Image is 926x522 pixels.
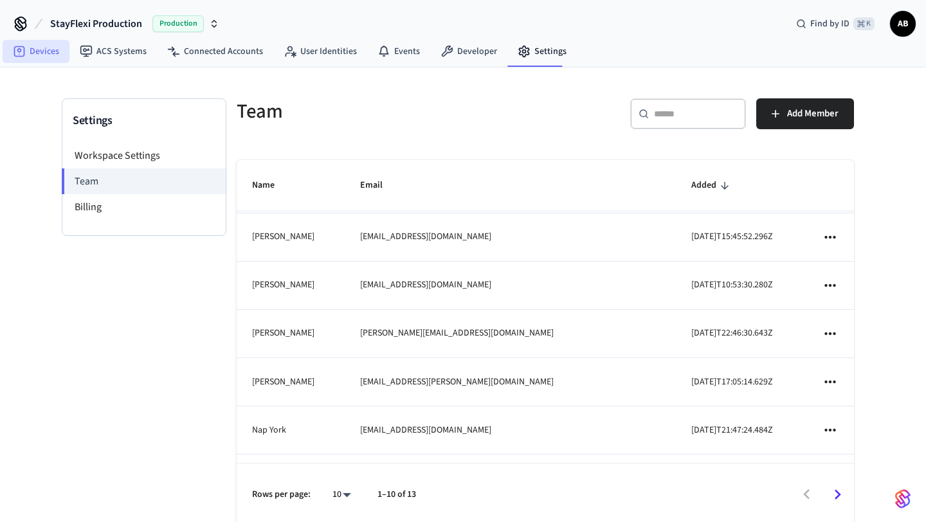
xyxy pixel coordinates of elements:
a: ACS Systems [69,40,157,63]
span: Find by ID [810,17,849,30]
td: [DATE]T15:45:52.296Z [676,213,806,262]
a: Connected Accounts [157,40,273,63]
span: Added [691,175,733,195]
td: [PERSON_NAME] [237,310,345,358]
li: Workspace Settings [62,143,226,168]
a: Settings [507,40,577,63]
td: [EMAIL_ADDRESS][PERSON_NAME][DOMAIN_NAME] [345,358,676,406]
td: [PERSON_NAME] [237,213,345,262]
span: AB [891,12,914,35]
h5: Team [237,98,538,125]
a: User Identities [273,40,367,63]
a: Developer [430,40,507,63]
td: [DATE]T15:58:38.263Z [676,455,806,503]
span: Name [252,175,291,195]
li: Team [62,168,226,194]
h3: Settings [73,112,215,130]
td: [PERSON_NAME] [237,455,345,503]
span: Production [152,15,204,32]
span: StayFlexi Production [50,16,142,32]
td: [DATE]T17:05:14.629Z [676,358,806,406]
a: Events [367,40,430,63]
div: Find by ID⌘ K [786,12,885,35]
td: [DATE]T21:47:24.484Z [676,406,806,455]
td: [EMAIL_ADDRESS][DOMAIN_NAME] [345,262,676,310]
td: [DATE]T22:46:30.643Z [676,310,806,358]
span: ⌘ K [853,17,875,30]
button: AB [890,11,916,37]
button: Add Member [756,98,854,129]
button: Go to next page [822,480,853,510]
td: [EMAIL_ADDRESS][DOMAIN_NAME] [345,406,676,455]
img: SeamLogoGradient.69752ec5.svg [895,489,911,509]
span: Add Member [787,105,839,122]
td: [PERSON_NAME][EMAIL_ADDRESS][DOMAIN_NAME] [345,310,676,358]
a: Devices [3,40,69,63]
p: Rows per page: [252,488,311,501]
p: 1–10 of 13 [377,488,416,501]
td: [EMAIL_ADDRESS][DOMAIN_NAME] [345,213,676,262]
td: Nap York [237,406,345,455]
li: Billing [62,194,226,220]
td: [DATE]T10:53:30.280Z [676,262,806,310]
span: Email [360,175,399,195]
td: [EMAIL_ADDRESS][DOMAIN_NAME] [345,455,676,503]
td: [PERSON_NAME] [237,262,345,310]
div: 10 [326,485,357,504]
td: [PERSON_NAME] [237,358,345,406]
